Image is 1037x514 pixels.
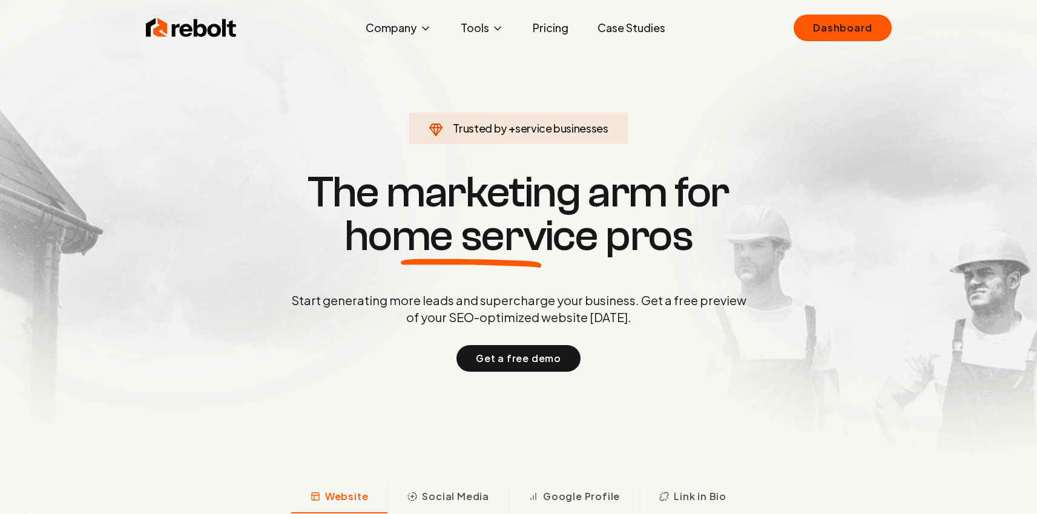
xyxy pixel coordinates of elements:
[291,482,388,513] button: Website
[325,489,369,504] span: Website
[356,16,441,40] button: Company
[289,292,749,326] p: Start generating more leads and supercharge your business. Get a free preview of your SEO-optimiz...
[451,16,513,40] button: Tools
[422,489,489,504] span: Social Media
[228,171,809,258] h1: The marketing arm for pros
[515,121,608,135] span: service businesses
[509,482,639,513] button: Google Profile
[146,16,237,40] img: Rebolt Logo
[639,482,746,513] button: Link in Bio
[674,489,726,504] span: Link in Bio
[543,489,620,504] span: Google Profile
[453,121,507,135] span: Trusted by
[523,16,578,40] a: Pricing
[588,16,675,40] a: Case Studies
[456,345,581,372] button: Get a free demo
[387,482,509,513] button: Social Media
[344,214,598,258] span: home service
[794,15,891,41] a: Dashboard
[509,121,515,135] span: +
